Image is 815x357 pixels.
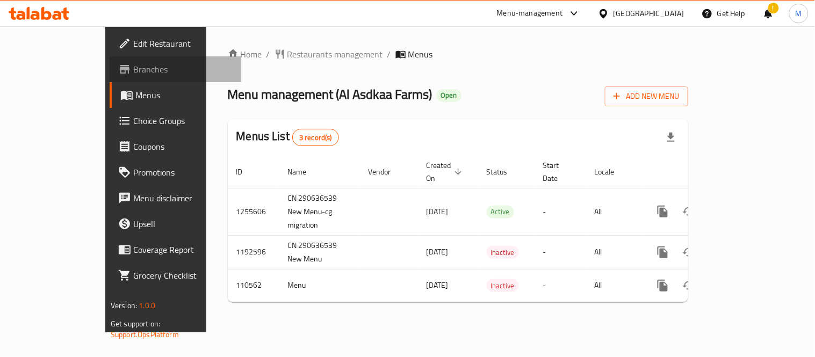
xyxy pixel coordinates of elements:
span: Inactive [487,280,519,292]
div: Open [437,89,461,102]
span: [DATE] [427,245,449,259]
nav: breadcrumb [228,48,688,61]
div: [GEOGRAPHIC_DATA] [614,8,684,19]
td: Menu [279,269,360,302]
td: 1192596 [228,235,279,269]
span: Menu disclaimer [133,192,233,205]
span: Coverage Report [133,243,233,256]
table: enhanced table [228,156,762,302]
td: 110562 [228,269,279,302]
td: - [535,235,586,269]
th: Actions [641,156,762,188]
a: Menus [110,82,241,108]
div: Inactive [487,279,519,292]
div: Active [487,206,514,218]
span: 1.0.0 [139,298,155,312]
a: Restaurants management [275,48,383,61]
button: Add New Menu [605,86,688,106]
li: / [266,48,270,61]
span: Inactive [487,246,519,259]
button: Change Status [676,199,702,224]
button: Change Status [676,273,702,298]
li: / [387,48,391,61]
span: Grocery Checklist [133,269,233,282]
a: Promotions [110,159,241,185]
div: Export file [658,125,684,150]
span: Created On [427,159,465,185]
span: Start Date [543,159,573,185]
td: All [586,188,641,235]
a: Coupons [110,134,241,159]
td: All [586,235,641,269]
a: Home [228,48,262,61]
span: Menus [408,48,433,61]
span: Promotions [133,166,233,179]
span: Menus [135,89,233,101]
a: Coverage Report [110,237,241,263]
span: Upsell [133,217,233,230]
span: Coupons [133,140,233,153]
button: more [650,239,676,265]
span: Locale [595,165,629,178]
span: Menu management ( Al Asdkaa Farms ) [228,82,432,106]
td: CN 290636539 New Menu-cg migration [279,188,360,235]
span: ID [236,165,257,178]
button: Change Status [676,239,702,265]
span: Edit Restaurant [133,37,233,50]
td: - [535,188,586,235]
a: Edit Restaurant [110,31,241,56]
span: Active [487,206,514,218]
div: Menu-management [497,7,563,20]
span: Get support on: [111,317,160,331]
span: Open [437,91,461,100]
span: Name [288,165,321,178]
button: more [650,273,676,298]
span: [DATE] [427,278,449,292]
button: more [650,199,676,224]
td: All [586,269,641,302]
span: Restaurants management [287,48,383,61]
span: Version: [111,298,137,312]
a: Branches [110,56,241,82]
span: Vendor [369,165,405,178]
span: [DATE] [427,205,449,218]
td: - [535,269,586,302]
span: Choice Groups [133,114,233,127]
span: Add New Menu [614,90,680,103]
span: 3 record(s) [293,133,338,143]
div: Total records count [292,129,339,146]
h2: Menus List [236,128,339,146]
span: M [796,8,802,19]
td: 1255606 [228,188,279,235]
a: Upsell [110,211,241,237]
a: Support.OpsPlatform [111,327,179,341]
a: Grocery Checklist [110,263,241,288]
a: Choice Groups [110,108,241,134]
td: CN 290636539 New Menu [279,235,360,269]
span: Status [487,165,522,178]
a: Menu disclaimer [110,185,241,211]
div: Inactive [487,246,519,259]
span: Branches [133,63,233,76]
